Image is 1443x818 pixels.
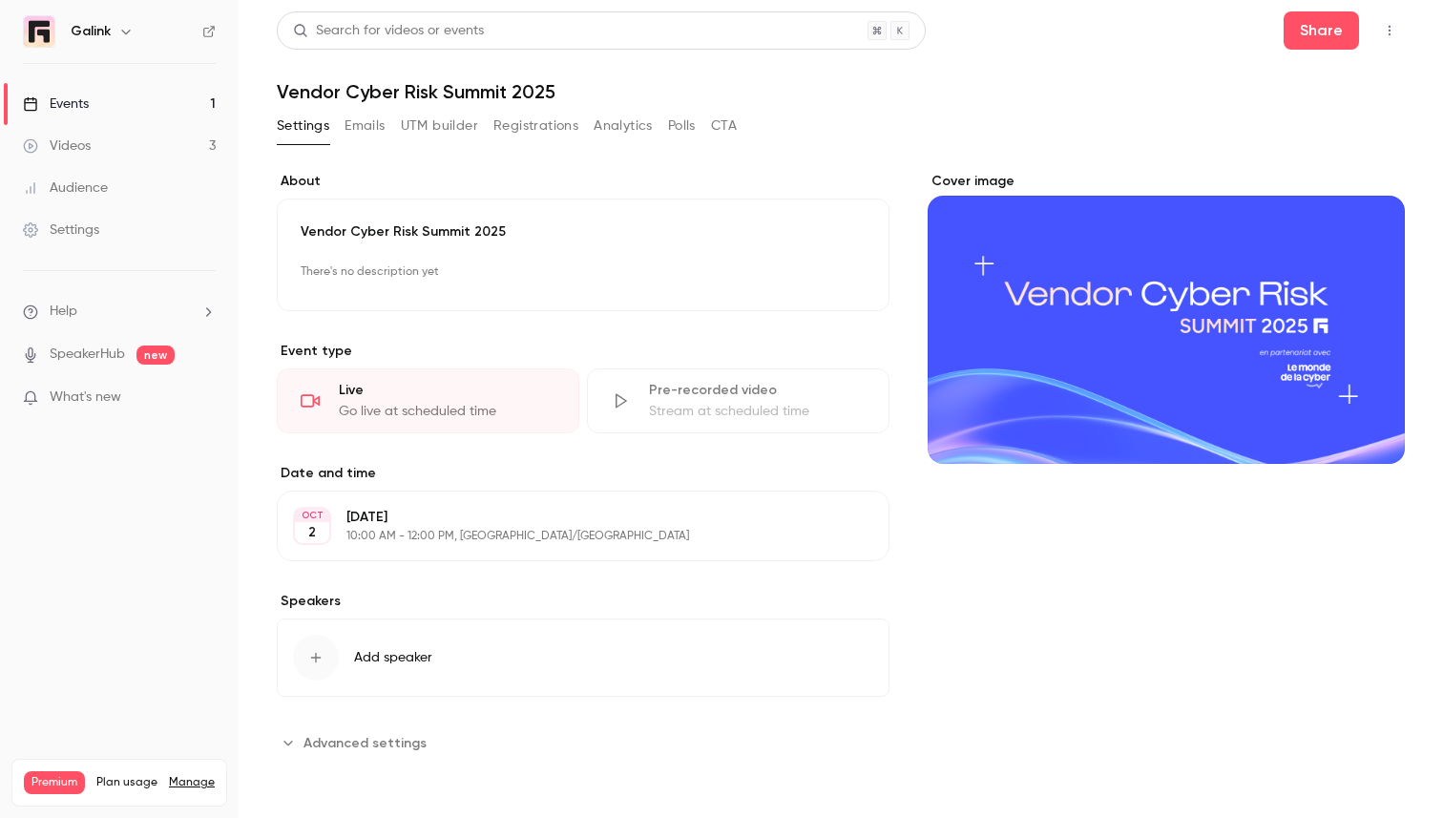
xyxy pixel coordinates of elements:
button: Settings [277,111,329,141]
span: new [136,346,175,365]
div: Go live at scheduled time [339,402,555,421]
div: Pre-recorded videoStream at scheduled time [587,368,889,433]
div: LiveGo live at scheduled time [277,368,579,433]
button: Analytics [594,111,653,141]
span: Plan usage [96,775,157,790]
a: SpeakerHub [50,345,125,365]
button: CTA [711,111,737,141]
div: Audience [23,178,108,198]
p: Event type [277,342,889,361]
span: Advanced settings [303,733,427,753]
button: Add speaker [277,619,889,697]
span: Premium [24,771,85,794]
h1: Vendor Cyber Risk Summit 2025 [277,80,1405,103]
div: Settings [23,220,99,240]
button: Emails [345,111,385,141]
button: Advanced settings [277,727,438,758]
p: 10:00 AM - 12:00 PM, [GEOGRAPHIC_DATA]/[GEOGRAPHIC_DATA] [346,529,788,544]
p: Vendor Cyber Risk Summit 2025 [301,222,866,241]
label: Cover image [928,172,1405,191]
a: Manage [169,775,215,790]
div: Stream at scheduled time [649,402,866,421]
label: Speakers [277,592,889,611]
button: Share [1284,11,1359,50]
span: Add speaker [354,648,432,667]
section: Advanced settings [277,727,889,758]
span: What's new [50,388,121,408]
li: help-dropdown-opener [23,302,216,322]
div: Live [339,381,555,400]
p: [DATE] [346,508,788,527]
label: About [277,172,889,191]
p: There's no description yet [301,257,866,287]
div: Pre-recorded video [649,381,866,400]
p: 2 [308,523,316,542]
div: Events [23,94,89,114]
label: Date and time [277,464,889,483]
div: Videos [23,136,91,156]
button: Registrations [493,111,578,141]
div: Search for videos or events [293,21,484,41]
span: Help [50,302,77,322]
div: OCT [295,509,329,522]
h6: Galink [71,22,111,41]
button: Polls [668,111,696,141]
section: Cover image [928,172,1405,464]
img: Galink [24,16,54,47]
button: UTM builder [401,111,478,141]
